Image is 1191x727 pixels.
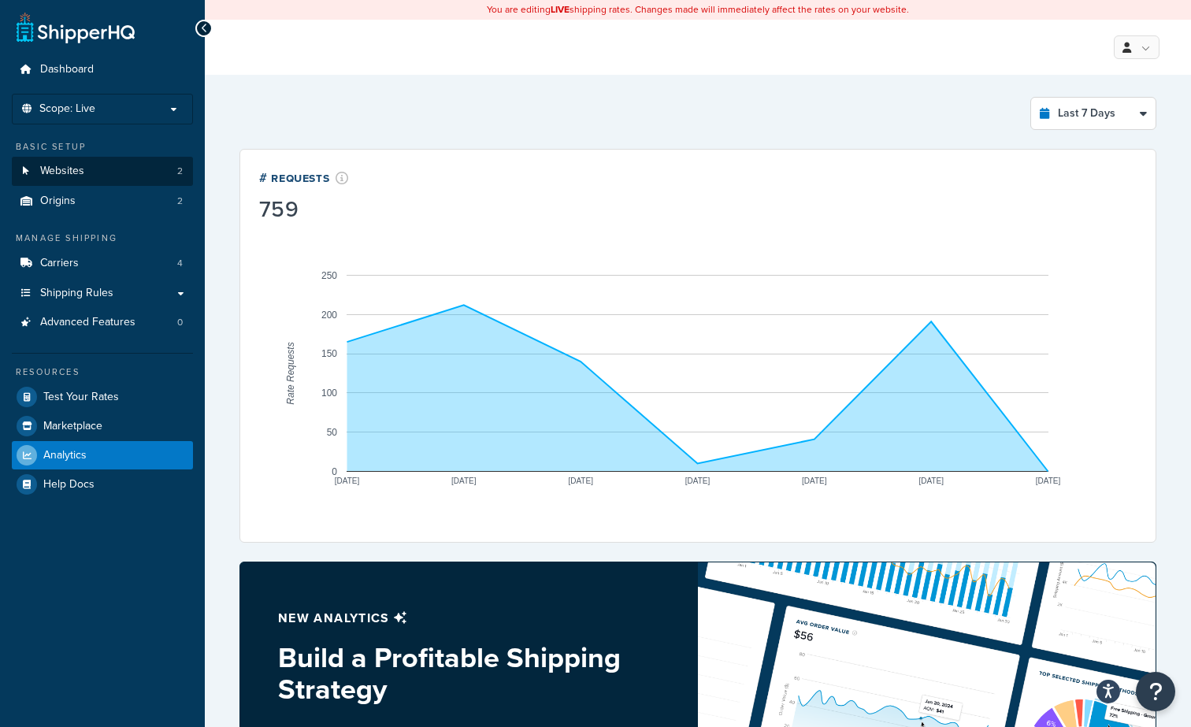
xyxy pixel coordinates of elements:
span: Origins [40,195,76,208]
p: New analytics [278,607,660,629]
a: Advanced Features0 [12,308,193,337]
span: 0 [177,316,183,329]
a: Analytics [12,441,193,469]
span: Advanced Features [40,316,135,329]
span: 4 [177,257,183,270]
div: Resources [12,365,193,379]
span: Test Your Rates [43,391,119,404]
text: [DATE] [685,477,711,485]
text: [DATE] [451,477,477,485]
span: Marketplace [43,420,102,433]
div: # Requests [259,169,349,187]
span: 2 [177,195,183,208]
a: Help Docs [12,470,193,499]
text: 250 [321,270,337,281]
text: [DATE] [918,477,944,485]
a: Websites2 [12,157,193,186]
text: [DATE] [335,477,360,485]
span: Help Docs [43,478,95,491]
span: Dashboard [40,63,94,76]
span: Analytics [43,449,87,462]
a: Origins2 [12,187,193,216]
a: Marketplace [12,412,193,440]
span: Carriers [40,257,79,270]
text: [DATE] [802,477,827,485]
text: 50 [327,427,338,438]
text: Rate Requests [285,342,296,404]
span: Shipping Rules [40,287,113,300]
span: Websites [40,165,84,178]
span: 2 [177,165,183,178]
a: Dashboard [12,55,193,84]
text: [DATE] [568,477,593,485]
text: 200 [321,310,337,321]
text: [DATE] [1036,477,1061,485]
div: 759 [259,198,349,221]
a: Shipping Rules [12,279,193,308]
div: Basic Setup [12,140,193,154]
text: 0 [332,466,337,477]
a: Carriers4 [12,249,193,278]
svg: A chart. [259,224,1137,523]
li: Carriers [12,249,193,278]
li: Websites [12,157,193,186]
text: 150 [321,348,337,359]
li: Advanced Features [12,308,193,337]
text: 100 [321,388,337,399]
h3: Build a Profitable Shipping Strategy [278,642,660,704]
li: Origins [12,187,193,216]
a: Test Your Rates [12,383,193,411]
span: Scope: Live [39,102,95,116]
div: Manage Shipping [12,232,193,245]
button: Open Resource Center [1136,672,1175,711]
b: LIVE [551,2,570,17]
